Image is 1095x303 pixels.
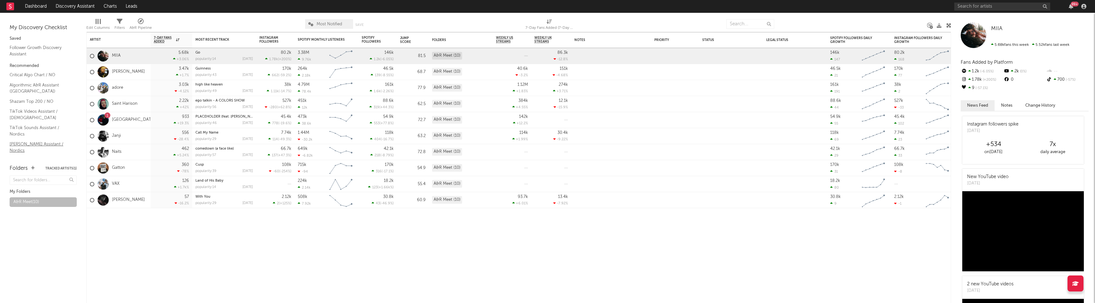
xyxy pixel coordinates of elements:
div: [DATE] [242,169,253,173]
div: A&R Meet (10) [432,132,462,140]
div: Instagram Followers Daily Growth [894,36,942,44]
a: Call My Name [195,131,218,135]
div: 80.2k [894,51,905,55]
a: Go [195,51,200,54]
button: Save [355,23,364,27]
span: 1.6k [374,90,381,93]
span: -59.2 % [279,74,290,77]
div: 1.78k [961,76,1003,84]
div: Notes [574,38,638,42]
svg: Chart title [327,64,355,80]
div: 933 [182,115,189,119]
div: 118k [830,131,839,135]
span: 0 % [1019,70,1027,73]
div: [DATE] [242,73,253,77]
span: Fans Added by Platform [961,60,1013,65]
a: [GEOGRAPHIC_DATA] [112,117,155,123]
div: 78.4k [298,89,311,94]
div: [DATE] [242,57,253,61]
div: Edit Columns [86,16,110,35]
span: Weekly UK Streams [534,36,558,44]
div: Spotify Followers [362,36,384,44]
div: -15.9 % [554,105,568,109]
div: [DATE] [967,128,1019,134]
span: -16.7 % [382,138,393,141]
a: Follower Growth Discovery Assistant [10,44,70,57]
div: ( ) [370,137,394,141]
a: MIIA [991,26,1002,32]
div: 1.12M [517,83,528,87]
div: 9 [961,84,1003,92]
div: 7.74k [894,131,904,135]
div: 2.18k [298,73,311,78]
span: 139 [375,74,381,77]
div: 44 [830,105,839,110]
svg: Chart title [859,64,888,80]
span: -6.05 % [979,70,994,73]
span: Weekly US Streams [496,36,518,44]
div: 170k [830,163,839,167]
div: 66.7k [894,147,905,151]
svg: Chart title [327,80,355,96]
div: -4.12 % [175,89,189,93]
div: Most Recent Track [195,38,243,42]
a: ego talkin - A COLORS SHOW [195,99,245,102]
a: comedown (a face like) [195,147,234,151]
div: 77 [894,73,902,78]
span: +62.8 % [278,106,290,109]
div: +19.3 % [174,121,189,125]
div: high like heaven [195,83,253,86]
div: 170k [894,67,903,71]
svg: Chart title [327,112,355,128]
div: PLACEHOLDER (feat. Amelia Moore) [195,115,253,119]
a: Cusp [195,163,204,167]
div: Legal Status [766,38,808,42]
span: +77.8 % [381,122,393,125]
div: -9.22 % [553,137,568,141]
div: Folders [432,38,480,42]
span: 1.2k [374,58,380,61]
a: A&R Meet(10) [10,197,77,207]
div: 30.4k [557,131,568,135]
div: 649k [298,147,308,151]
div: 55 [830,121,838,126]
input: Search... [726,19,774,29]
span: 662 [272,74,278,77]
button: Tracked Artists(1) [45,167,77,170]
span: +200 % [982,78,996,82]
div: 54.9k [830,115,841,119]
div: +3.06 % [173,57,189,61]
div: A&R Meet (10) [432,68,462,76]
a: PLACEHOLDER (feat. [PERSON_NAME]) [195,115,259,119]
div: 1.44M [298,131,309,135]
div: 191 [830,89,840,94]
svg: Chart title [859,144,888,160]
div: popularity: 49 [195,89,217,93]
a: [PERSON_NAME] [112,197,145,203]
div: -12.8 % [554,57,568,61]
a: Critical Algo Chart / NO [10,71,70,78]
div: 7 x [1023,141,1082,148]
div: Spotify Monthly Listeners [298,38,346,42]
div: Instagram followers spike [967,121,1019,128]
span: +47.3 % [278,154,290,157]
svg: Chart title [923,128,952,144]
div: 264k [298,67,307,71]
span: 5.68k fans this week [991,43,1029,47]
a: TikTok Sounds Assistant / Nordics [10,124,70,137]
div: 80.2k [281,51,291,55]
a: Saint Harison [112,101,138,107]
input: Search for folders... [10,176,77,185]
div: 274k [559,83,568,87]
div: +4.55 % [512,105,528,109]
svg: Chart title [327,48,355,64]
svg: Chart title [923,112,952,128]
div: Filters [114,24,125,32]
div: A&R Meet (10) [432,84,462,92]
div: 9.76k [298,57,311,61]
div: comedown (a face like) [195,147,253,151]
div: 360 [182,163,189,167]
div: A&R Meet (10) [432,148,462,156]
svg: Chart title [327,160,355,176]
div: -30.2k [298,137,312,142]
